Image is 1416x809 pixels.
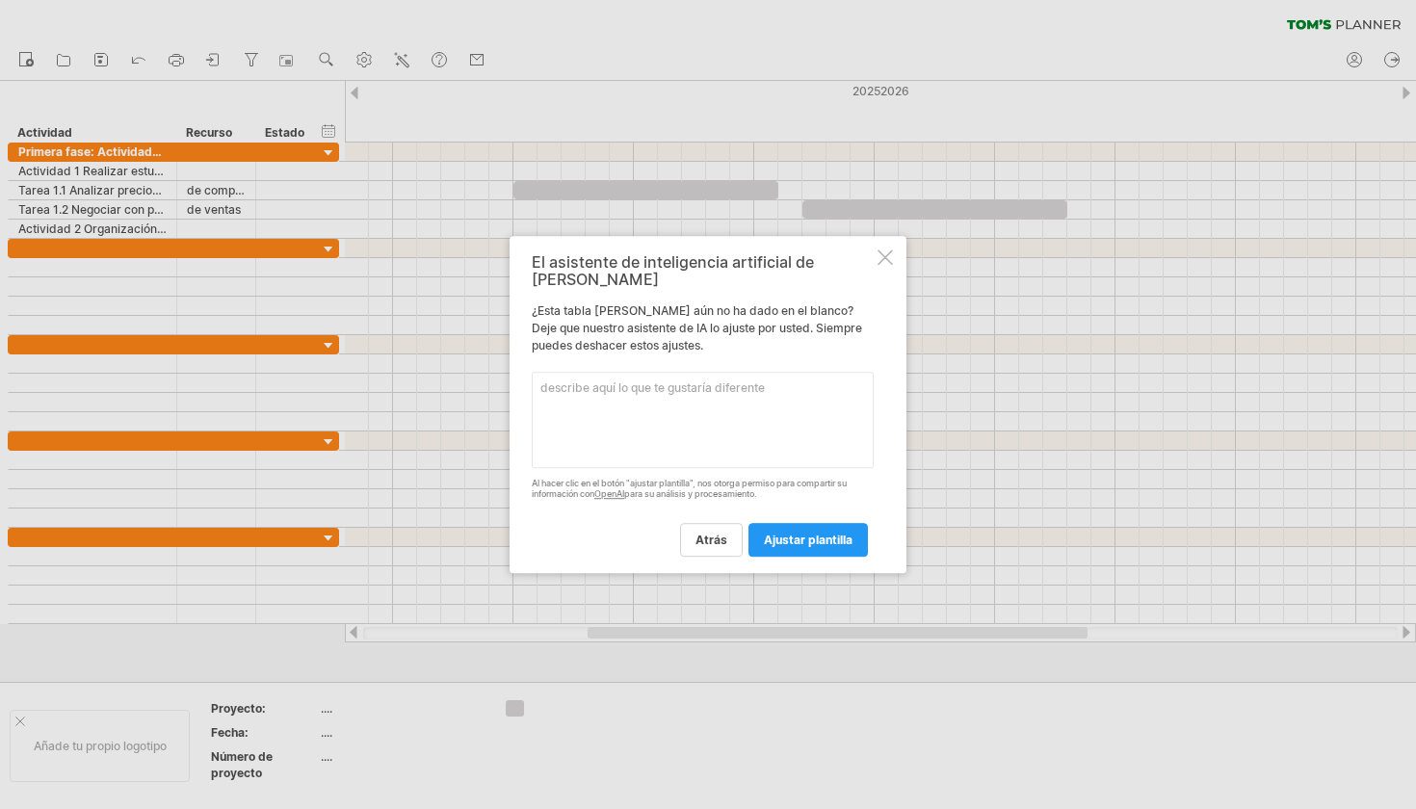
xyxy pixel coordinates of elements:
[532,479,874,500] div: Al hacer clic en el botón "ajustar plantilla", nos otorga permiso para compartir su información c...
[748,523,868,557] a: ajustar plantilla
[532,253,874,556] div: ¿Esta tabla [PERSON_NAME] aún no ha dado en el blanco? Deje que nuestro asistente de IA lo ajuste...
[532,253,874,288] div: El asistente de inteligencia artificial de [PERSON_NAME]
[695,533,727,547] span: ATRÁS
[594,488,624,499] a: OpenAI
[764,533,852,547] span: ajustar plantilla
[680,523,743,557] a: ATRÁS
